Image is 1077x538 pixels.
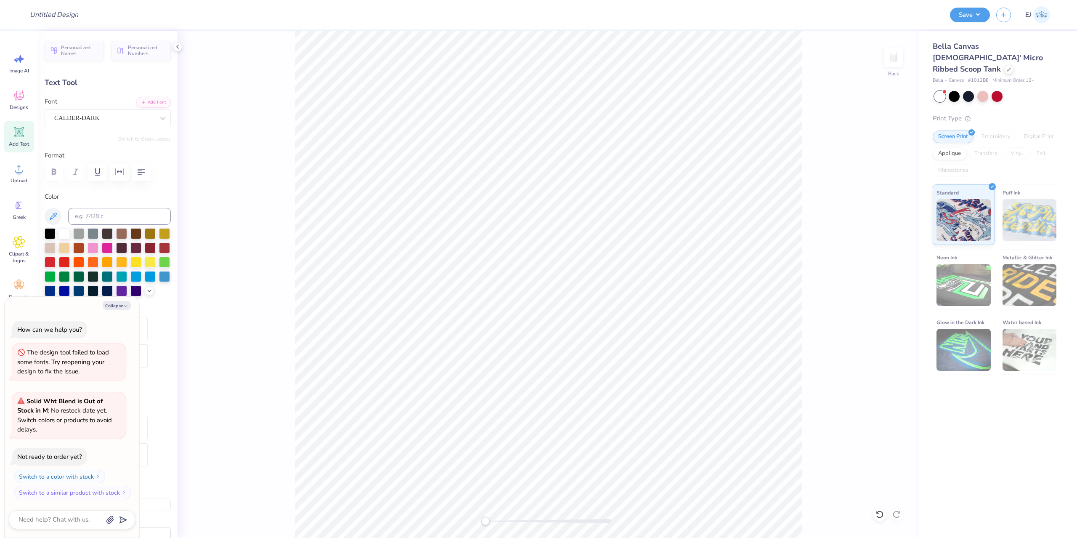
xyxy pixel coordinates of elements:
img: Glow in the Dark Ink [936,329,991,371]
span: Glow in the Dark Ink [936,318,984,327]
div: Rhinestones [933,164,974,177]
input: e.g. 7428 c [68,208,171,225]
div: Vinyl [1005,147,1029,160]
img: Metallic & Glitter Ink [1003,264,1057,306]
label: Format [45,151,171,160]
span: Bella Canvas [DEMOGRAPHIC_DATA]' Micro Ribbed Scoop Tank [933,41,1043,74]
button: Switch to a similar product with stock [14,486,131,499]
span: Add Text [9,141,29,147]
span: Metallic & Glitter Ink [1003,253,1052,262]
div: Accessibility label [481,517,490,525]
img: Switch to a similar product with stock [122,490,127,495]
img: Neon Ink [936,264,991,306]
div: Text Tool [45,77,171,88]
label: Font [45,97,57,107]
span: Clipart & logos [5,250,33,264]
span: Bella + Canvas [933,77,964,84]
span: Designs [10,104,28,111]
span: Image AI [9,67,29,74]
span: : No restock date yet. Switch colors or products to avoid delays. [17,397,112,434]
input: Untitled Design [23,6,85,23]
button: Collapse [103,301,131,310]
button: Personalized Names [45,41,104,60]
span: Decorate [9,294,29,301]
button: Add Font [136,97,171,108]
img: Switch to a color with stock [95,474,101,479]
div: Foil [1031,147,1051,160]
a: EJ [1021,6,1054,23]
strong: Solid Wht Blend is Out of Stock in M [17,397,103,415]
span: EJ [1025,10,1031,20]
img: Puff Ink [1003,199,1057,241]
div: Embroidery [976,131,1016,143]
span: Minimum Order: 12 + [992,77,1035,84]
img: Back [885,49,902,66]
span: Greek [13,214,26,221]
div: Back [888,70,899,77]
button: Save [950,8,990,22]
label: Color [45,192,171,202]
span: Upload [11,177,27,184]
img: Standard [936,199,991,241]
div: Digital Print [1019,131,1059,143]
span: Water based Ink [1003,318,1041,327]
img: Edgardo Jr [1033,6,1050,23]
div: Print Type [933,114,1060,123]
div: How can we help you? [17,325,82,334]
span: # 1012BE [968,77,988,84]
span: Neon Ink [936,253,957,262]
button: Personalized Numbers [111,41,171,60]
span: Personalized Names [61,45,99,56]
div: Screen Print [933,131,974,143]
img: Water based Ink [1003,329,1057,371]
span: Personalized Numbers [128,45,166,56]
div: Not ready to order yet? [17,453,82,461]
div: The design tool failed to load some fonts. Try reopening your design to fix the issue. [17,348,109,376]
span: Puff Ink [1003,188,1020,197]
span: Standard [936,188,959,197]
button: Switch to Greek Letters [118,136,171,142]
button: Switch to a color with stock [14,470,105,483]
div: Applique [933,147,966,160]
div: Transfers [969,147,1003,160]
